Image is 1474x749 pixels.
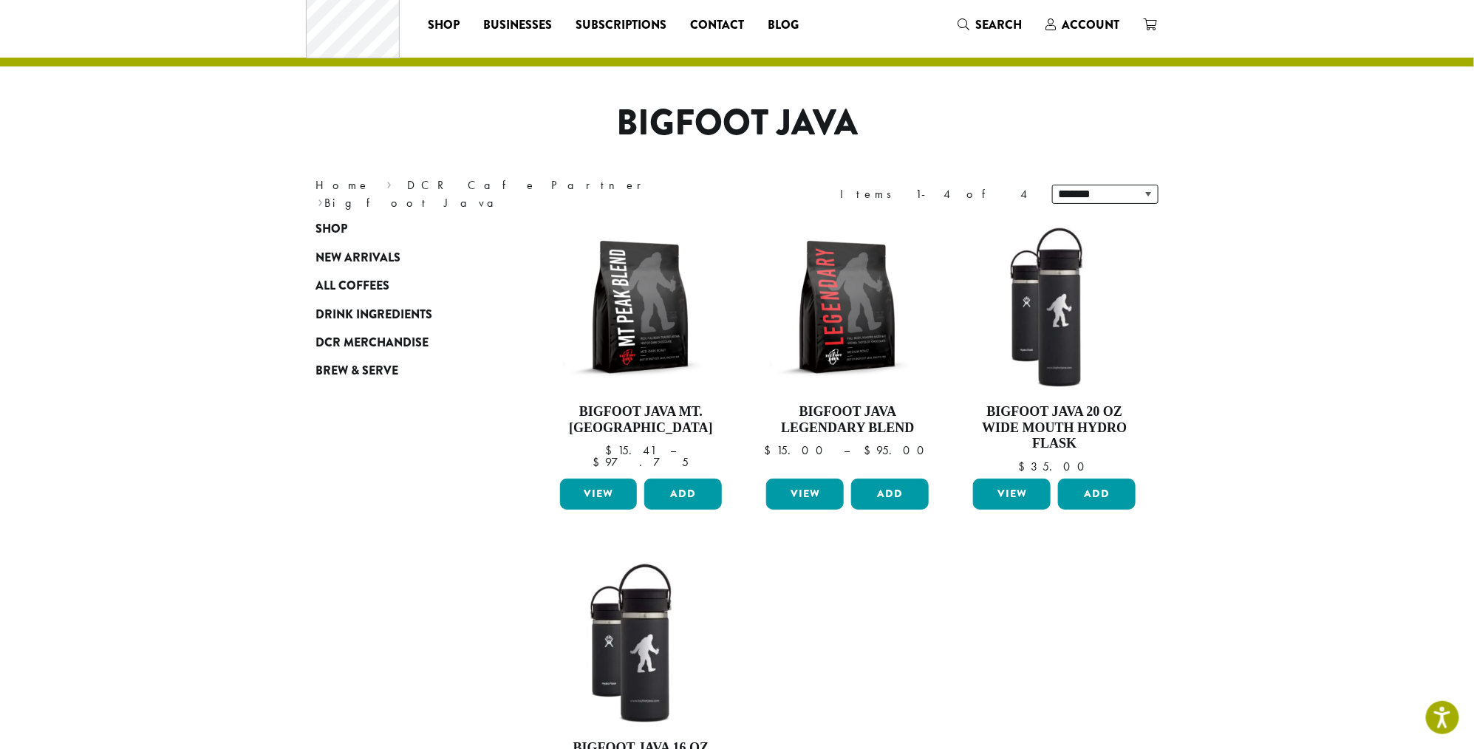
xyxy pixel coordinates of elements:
[1018,459,1031,474] span: $
[762,222,932,473] a: Bigfoot Java Legendary Blend
[316,249,401,267] span: New Arrivals
[762,404,932,436] h4: Bigfoot Java Legendary Blend
[844,442,850,458] span: –
[1062,16,1119,33] span: Account
[973,479,1051,510] a: View
[768,16,799,35] span: Blog
[318,189,323,212] span: ›
[690,16,744,35] span: Contact
[316,272,494,300] a: All Coffees
[593,454,689,470] bdi: 97.75
[766,479,844,510] a: View
[556,404,726,436] h4: Bigfoot Java Mt. [GEOGRAPHIC_DATA]
[560,479,638,510] a: View
[386,171,392,194] span: ›
[316,277,390,295] span: All Coffees
[764,442,830,458] bdi: 15.00
[605,442,656,458] bdi: 15.41
[593,454,605,470] span: $
[670,442,676,458] span: –
[841,185,1030,203] div: Items 1-4 of 4
[316,329,494,357] a: DCR Merchandise
[975,16,1022,33] span: Search
[483,16,552,35] span: Businesses
[316,306,433,324] span: Drink Ingredients
[316,334,429,352] span: DCR Merchandise
[864,442,931,458] bdi: 95.00
[316,357,494,385] a: Brew & Serve
[864,442,876,458] span: $
[407,177,652,193] a: DCR Cafe Partner
[1018,459,1091,474] bdi: 35.00
[969,404,1139,452] h4: Bigfoot Java 20 oz Wide Mouth Hydro Flask
[605,442,618,458] span: $
[969,222,1139,392] img: LO2867-BFJ-Hydro-Flask-20oz-WM-wFlex-Sip-Lid-Black-300x300.jpg
[556,222,726,473] a: Bigfoot Java Mt. [GEOGRAPHIC_DATA]
[316,362,399,380] span: Brew & Serve
[316,177,371,193] a: Home
[644,479,722,510] button: Add
[316,300,494,328] a: Drink Ingredients
[428,16,460,35] span: Shop
[316,215,494,243] a: Shop
[556,222,726,392] img: BFJ_MtPeak_12oz-300x300.png
[316,177,715,212] nav: Breadcrumb
[556,558,726,728] img: LO2863-BFJ-Hydro-Flask-16oz-WM-wFlex-Sip-Lid-Black-300x300.jpg
[969,222,1139,473] a: Bigfoot Java 20 oz Wide Mouth Hydro Flask $35.00
[316,220,348,239] span: Shop
[764,442,777,458] span: $
[851,479,929,510] button: Add
[576,16,666,35] span: Subscriptions
[762,222,932,392] img: BFJ_Legendary_12oz-300x300.png
[1058,479,1136,510] button: Add
[305,102,1170,145] h1: Bigfoot Java
[946,13,1034,37] a: Search
[416,13,471,37] a: Shop
[316,244,494,272] a: New Arrivals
